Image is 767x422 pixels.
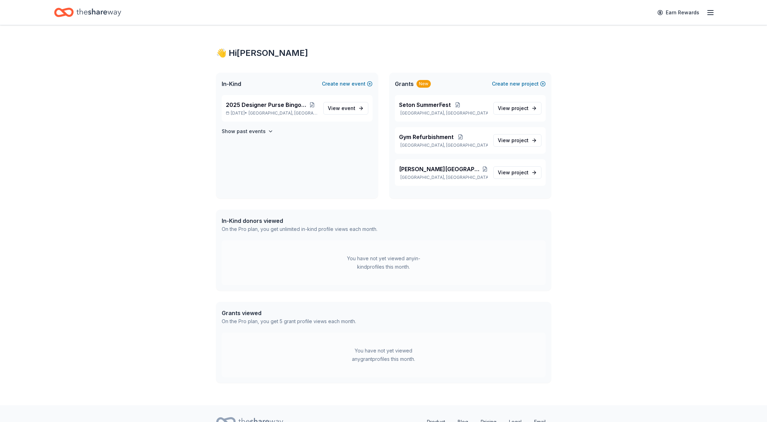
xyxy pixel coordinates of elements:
a: View project [493,102,541,115]
span: View [328,104,355,112]
div: On the Pro plan, you get 5 grant profile views each month. [222,317,356,326]
span: Grants [395,80,414,88]
span: project [511,169,529,175]
button: Show past events [222,127,273,136]
span: [GEOGRAPHIC_DATA], [GEOGRAPHIC_DATA] [249,110,317,116]
span: View [498,168,529,177]
span: Gym Refurbishment [399,133,453,141]
span: View [498,136,529,145]
span: In-Kind [222,80,241,88]
a: View project [493,134,541,147]
p: [DATE] • [226,110,318,116]
span: 2025 Designer Purse Bingo & Brunch [226,101,307,109]
div: 👋 Hi [PERSON_NAME] [216,48,551,59]
p: [GEOGRAPHIC_DATA], [GEOGRAPHIC_DATA] [399,175,488,180]
p: [GEOGRAPHIC_DATA], [GEOGRAPHIC_DATA] [399,143,488,148]
button: Createnewproject [492,80,546,88]
a: Earn Rewards [653,6,703,19]
span: Seton SummerFest [399,101,451,109]
span: project [511,105,529,111]
p: [GEOGRAPHIC_DATA], [GEOGRAPHIC_DATA] [399,110,488,116]
div: On the Pro plan, you get unlimited in-kind profile views each month. [222,225,377,233]
span: project [511,137,529,143]
span: new [340,80,350,88]
button: Createnewevent [322,80,373,88]
span: new [510,80,520,88]
a: View project [493,166,541,179]
div: In-Kind donors viewed [222,217,377,225]
span: [PERSON_NAME][GEOGRAPHIC_DATA] Capacity Building and Professional Development [399,165,482,173]
div: You have not yet viewed any grant profiles this month. [340,347,427,363]
div: New [416,80,431,88]
a: Home [54,4,121,21]
h4: Show past events [222,127,266,136]
span: View [498,104,529,112]
span: event [341,105,355,111]
div: Grants viewed [222,309,356,317]
div: You have not yet viewed any in-kind profiles this month. [340,254,427,271]
a: View event [323,102,368,115]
